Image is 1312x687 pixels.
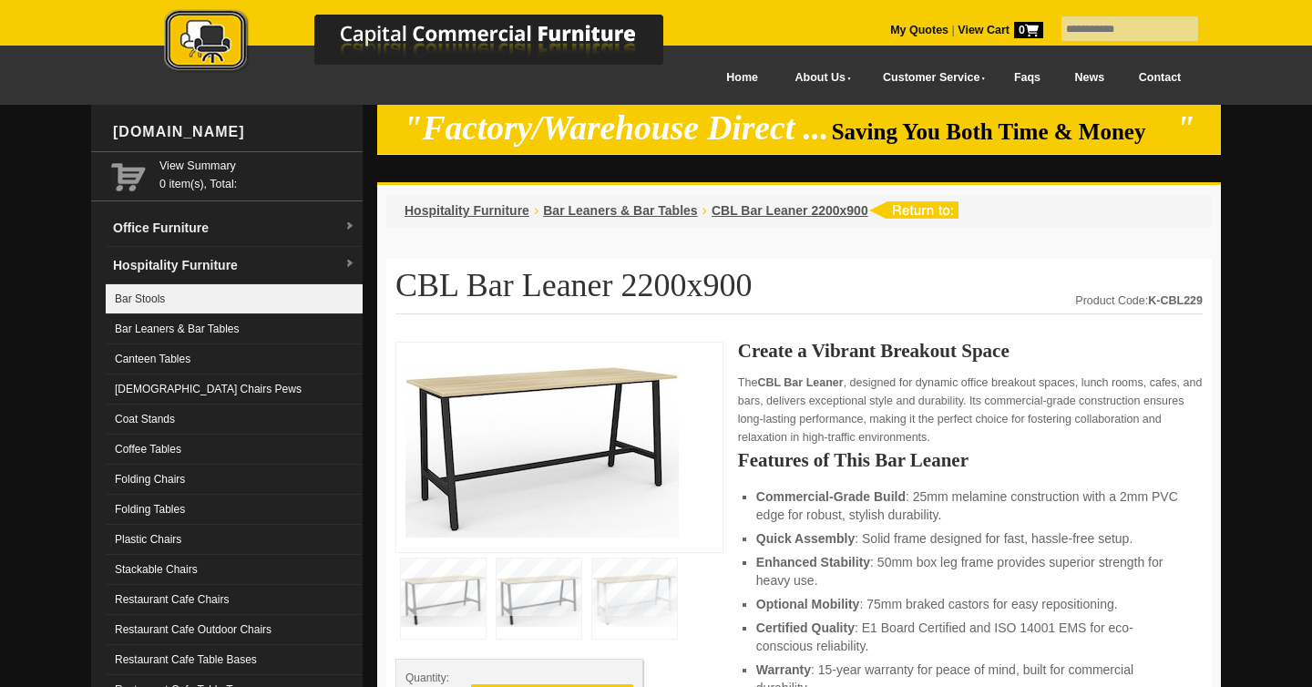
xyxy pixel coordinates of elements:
a: Hospitality Furniture [405,203,529,218]
h2: Create a Vibrant Breakout Space [738,342,1203,360]
a: Restaurant Cafe Chairs [106,585,363,615]
em: "Factory/Warehouse Direct ... [404,109,829,147]
a: Bar Stools [106,284,363,314]
li: : 50mm box leg frame provides superior strength for heavy use. [756,553,1184,590]
a: Canteen Tables [106,344,363,374]
strong: Warranty [756,662,811,677]
a: Customer Service [863,57,997,98]
img: Capital Commercial Furniture Logo [114,9,752,76]
a: Stackable Chairs [106,555,363,585]
img: return to [868,201,958,219]
h1: CBL Bar Leaner 2200x900 [395,268,1203,314]
a: My Quotes [890,24,948,36]
a: News [1058,57,1122,98]
a: Hospitality Furnituredropdown [106,247,363,284]
strong: Commercial-Grade Build [756,489,906,504]
li: : E1 Board Certified and ISO 14001 EMS for eco-conscious reliability. [756,619,1184,655]
li: : Solid frame designed for fast, hassle-free setup. [756,529,1184,548]
a: Bar Leaners & Bar Tables [106,314,363,344]
a: View Cart0 [955,24,1043,36]
a: Restaurant Cafe Table Bases [106,645,363,675]
strong: View Cart [958,24,1043,36]
strong: Optional Mobility [756,597,860,611]
a: About Us [775,57,863,98]
a: Coat Stands [106,405,363,435]
a: CBL Bar Leaner 2200x900 [712,203,868,218]
img: dropdown [344,221,355,232]
a: Capital Commercial Furniture Logo [114,9,752,81]
li: : 25mm melamine construction with a 2mm PVC edge for robust, stylish durability. [756,487,1184,524]
span: 0 item(s), Total: [159,157,355,190]
a: View Summary [159,157,355,175]
strong: Certified Quality [756,620,855,635]
a: Folding Chairs [106,465,363,495]
p: The , designed for dynamic office breakout spaces, lunch rooms, cafes, and bars, delivers excepti... [738,374,1203,446]
strong: Enhanced Stability [756,555,870,569]
div: Product Code: [1075,292,1203,310]
em: " [1176,109,1195,147]
a: Contact [1122,57,1198,98]
strong: Quick Assembly [756,531,855,546]
li: › [534,201,538,220]
a: Faqs [997,57,1058,98]
a: Office Furnituredropdown [106,210,363,247]
a: [DEMOGRAPHIC_DATA] Chairs Pews [106,374,363,405]
img: dropdown [344,259,355,270]
span: Saving You Both Time & Money [832,119,1174,144]
img: Cubit Bar Leaner 2200x900, robust 50mm frame table for NZ commercial spaces. [405,352,679,538]
div: [DOMAIN_NAME] [106,105,363,159]
span: Quantity: [405,672,449,684]
a: Bar Leaners & Bar Tables [543,203,697,218]
span: 0 [1014,22,1043,38]
a: Folding Tables [106,495,363,525]
a: Restaurant Cafe Outdoor Chairs [106,615,363,645]
li: › [702,201,707,220]
h2: Features of This Bar Leaner [738,451,1203,469]
li: : 75mm braked castors for easy repositioning. [756,595,1184,613]
a: Plastic Chairs [106,525,363,555]
strong: CBL Bar Leaner [757,376,843,389]
strong: K-CBL229 [1148,294,1203,307]
a: Coffee Tables [106,435,363,465]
